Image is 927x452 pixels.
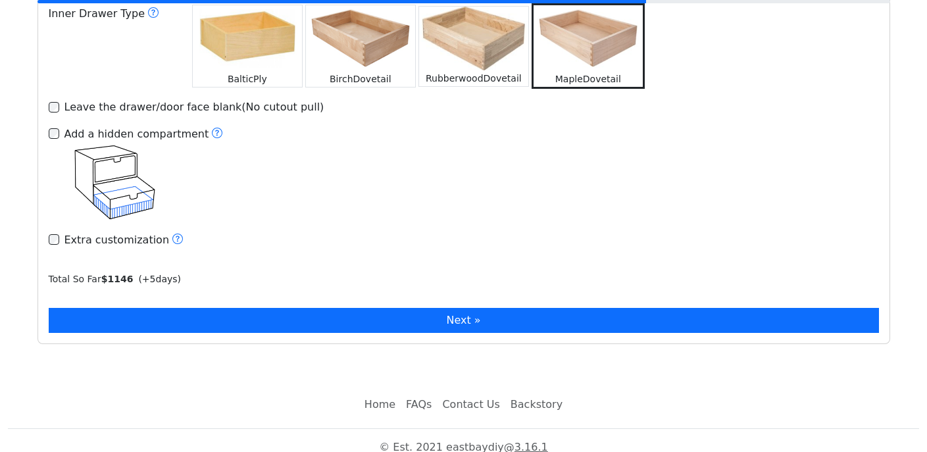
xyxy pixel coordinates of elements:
[401,391,437,418] a: FAQs
[359,391,401,418] a: Home
[193,5,302,71] img: BalticPly
[49,102,59,113] input: Leave the drawer/door face blank(No cutout pull)
[64,126,224,143] div: Add a hidden compartment
[138,274,181,284] small: (+ 5 days)
[505,391,568,418] a: Backstory
[532,3,645,89] button: MapleDovetail
[228,74,267,84] small: BalticPly
[49,128,59,139] input: Add a hidden compartment
[49,234,59,245] input: Extra customization
[437,391,505,418] a: Contact Us
[418,6,529,87] button: RubberwoodDovetail
[419,7,528,70] img: RubberwoodDovetail
[555,74,621,84] small: MapleDovetail
[41,1,182,89] div: Inner Drawer Type
[534,5,643,71] img: MapleDovetail
[49,308,879,333] button: Next »
[49,274,134,284] small: Total So Far
[64,99,324,115] label: Leave the drawer/door face blank(No cutout pull)
[172,232,184,249] button: Extra customization
[306,5,415,71] img: BirchDovetail
[147,5,159,22] button: Can you do dovetail joint drawers?
[330,74,391,84] small: BirchDovetail
[192,5,303,88] button: BalticPly
[64,143,163,221] img: Add a hidden compartment
[64,232,184,249] label: Extra customization
[305,5,416,88] button: BirchDovetail
[211,126,223,143] button: Add a hidden compartmentAdd a hidden compartment
[64,126,224,221] label: Add a hidden compartment
[426,73,522,84] small: RubberwoodDovetail
[101,274,134,284] b: $ 1146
